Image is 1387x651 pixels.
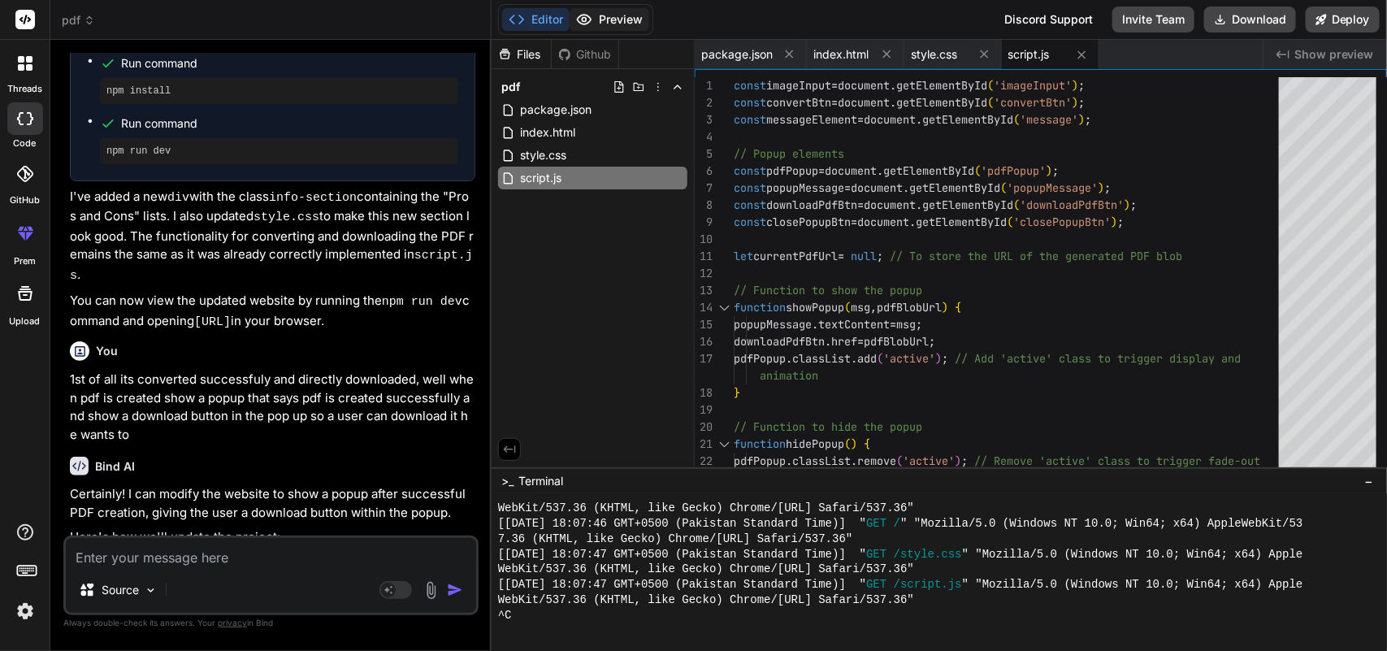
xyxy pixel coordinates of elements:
[498,516,866,532] span: [[DATE] 18:07:46 GMT+0500 (Pakistan Standard Time)] "
[734,112,766,127] span: const
[501,473,514,489] span: >_
[498,592,914,608] span: WebKit/537.36 (KHTML, like Gecko) Chrome/[URL] Safari/537.36"
[695,111,713,128] div: 3
[95,458,135,475] h6: Bind AI
[766,78,831,93] span: imageInput
[734,180,766,195] span: const
[734,215,766,229] span: const
[1365,473,1374,489] span: −
[734,283,922,297] span: // Function to show the popup
[812,317,818,332] span: .
[492,46,551,63] div: Files
[501,79,520,95] span: pdf
[382,295,462,309] code: npm run dev
[734,146,844,161] span: // Popup elements
[825,334,831,349] span: .
[695,180,713,197] div: 7
[955,454,961,468] span: )
[695,401,713,419] div: 19
[766,163,818,178] span: pdfPopup
[851,436,857,451] span: )
[894,516,900,532] span: /
[734,300,786,315] span: function
[1362,468,1377,494] button: −
[447,582,463,598] img: icon
[422,581,440,600] img: attachment
[695,77,713,94] div: 1
[760,368,818,383] span: animation
[974,454,1260,468] span: // Remove 'active' class to trigger fade-out
[498,547,866,562] span: [[DATE] 18:07:47 GMT+0500 (Pakistan Standard Time)] "
[766,95,831,110] span: convertBtn
[70,188,475,286] p: I've added a new with the class containing the "Pros and Cons" lists. I also updated to make this...
[896,317,916,332] span: msg
[70,292,475,332] p: You can now view the updated website by running the command and opening in your browser.
[10,193,40,207] label: GitHub
[1111,215,1117,229] span: )
[877,249,883,263] span: ;
[851,180,903,195] span: document
[922,197,1013,212] span: getElementById
[844,180,851,195] span: =
[792,351,851,366] span: classList
[890,95,896,110] span: .
[14,137,37,150] label: code
[96,343,118,359] h6: You
[851,215,857,229] span: =
[167,191,189,205] code: div
[695,94,713,111] div: 2
[942,300,948,315] span: )
[974,163,981,178] span: (
[1072,78,1078,93] span: )
[877,300,942,315] span: pdfBlobUrl
[106,145,452,158] pre: npm run dev
[14,254,36,268] label: prem
[909,180,1000,195] span: getElementById
[916,317,922,332] span: ;
[695,231,713,248] div: 10
[896,95,987,110] span: getElementById
[844,436,851,451] span: (
[994,78,1072,93] span: 'imageInput'
[994,95,1072,110] span: 'convertBtn'
[70,249,473,283] code: script.js
[518,123,577,142] span: index.html
[695,163,713,180] div: 6
[890,78,896,93] span: .
[1013,197,1020,212] span: (
[498,562,914,577] span: WebKit/537.36 (KHTML, like Gecko) Chrome/[URL] Safari/537.36"
[857,334,864,349] span: =
[864,436,870,451] span: {
[70,485,475,522] p: Certainly! I can modify the website to show a popup after successful PDF creation, giving the use...
[909,215,916,229] span: .
[552,46,618,63] div: Github
[838,78,890,93] span: document
[922,112,1013,127] span: getElementById
[734,436,786,451] span: function
[883,351,935,366] span: 'active'
[102,582,139,598] p: Source
[121,55,458,72] span: Run command
[498,577,866,592] span: [[DATE] 18:07:47 GMT+0500 (Pakistan Standard Time)] "
[194,315,231,329] code: [URL]
[1112,7,1194,33] button: Invite Team
[766,112,857,127] span: messageElement
[987,78,994,93] span: (
[695,128,713,145] div: 4
[695,265,713,282] div: 12
[955,300,961,315] span: {
[498,532,853,547] span: 7.36 (KHTML, like Gecko) Chrome/[URL] Safari/537.36"
[942,351,948,366] span: ;
[916,112,922,127] span: .
[695,333,713,350] div: 16
[818,317,890,332] span: textContent
[1130,197,1137,212] span: ;
[695,145,713,163] div: 5
[1020,112,1078,127] span: 'message'
[1013,215,1111,229] span: 'closePopupBtn'
[734,163,766,178] span: const
[870,300,877,315] span: ,
[1124,197,1130,212] span: )
[851,300,870,315] span: msg
[106,85,452,98] pre: npm install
